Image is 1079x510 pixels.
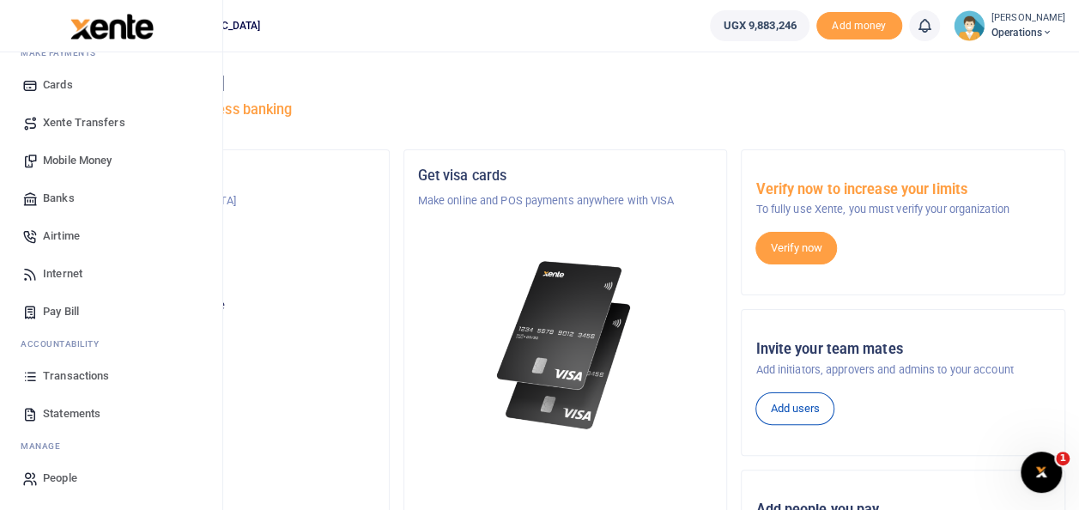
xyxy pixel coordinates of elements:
[755,361,1051,379] p: Add initiators, approvers and admins to your account
[43,152,112,169] span: Mobile Money
[723,17,796,34] span: UGX 9,883,246
[43,367,109,385] span: Transactions
[418,167,713,185] h5: Get visa cards
[43,303,79,320] span: Pay Bill
[816,12,902,40] span: Add money
[80,319,375,336] h5: UGX 9,883,246
[65,74,1065,93] h4: Hello [PERSON_NAME]
[14,104,209,142] a: Xente Transfers
[43,265,82,282] span: Internet
[14,357,209,395] a: Transactions
[1056,452,1070,465] span: 1
[14,255,209,293] a: Internet
[69,19,154,32] a: logo-small logo-large logo-large
[14,66,209,104] a: Cards
[755,341,1051,358] h5: Invite your team mates
[43,470,77,487] span: People
[43,228,80,245] span: Airtime
[14,39,209,66] li: M
[80,167,375,185] h5: Organization
[816,12,902,40] li: Toup your wallet
[14,331,209,357] li: Ac
[755,181,1051,198] h5: Verify now to increase your limits
[14,142,209,179] a: Mobile Money
[991,25,1065,40] span: Operations
[755,201,1051,218] p: To fully use Xente, you must verify your organization
[991,11,1065,26] small: [PERSON_NAME]
[29,440,61,452] span: anage
[70,14,154,39] img: logo-large
[80,192,375,209] p: NURTURE [GEOGRAPHIC_DATA]
[65,101,1065,118] h5: Welcome to better business banking
[14,395,209,433] a: Statements
[80,259,375,276] p: Operations
[43,114,125,131] span: Xente Transfers
[710,10,809,41] a: UGX 9,883,246
[14,293,209,331] a: Pay Bill
[418,192,713,209] p: Make online and POS payments anywhere with VISA
[43,405,100,422] span: Statements
[14,217,209,255] a: Airtime
[43,76,73,94] span: Cards
[1021,452,1062,493] iframe: Intercom live chat
[954,10,1065,41] a: profile-user [PERSON_NAME] Operations
[703,10,815,41] li: Wallet ballance
[80,234,375,251] h5: Account
[755,392,834,425] a: Add users
[816,18,902,31] a: Add money
[43,190,75,207] span: Banks
[492,251,640,440] img: xente-_physical_cards.png
[14,179,209,217] a: Banks
[80,297,375,314] p: Your current account balance
[29,46,96,59] span: ake Payments
[755,232,837,264] a: Verify now
[33,337,99,350] span: countability
[954,10,985,41] img: profile-user
[14,433,209,459] li: M
[14,459,209,497] a: People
